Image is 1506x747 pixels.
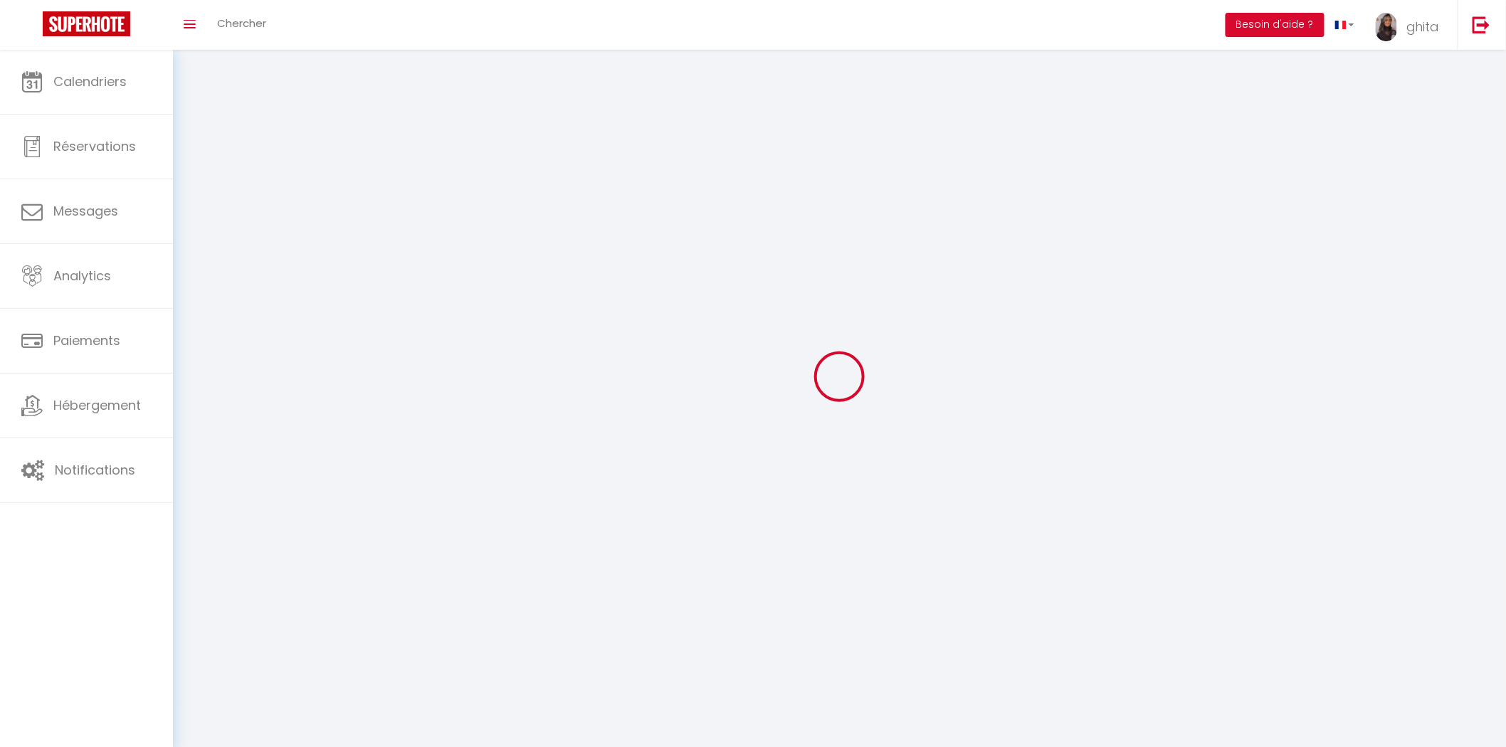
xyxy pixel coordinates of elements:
span: Chercher [217,16,266,31]
span: Notifications [55,461,135,479]
button: Besoin d'aide ? [1226,13,1325,37]
span: Hébergement [53,396,141,414]
span: Analytics [53,267,111,285]
img: ... [1376,13,1397,41]
span: Réservations [53,137,136,155]
span: Messages [53,202,118,220]
img: logout [1473,16,1490,33]
span: Paiements [53,332,120,349]
span: Calendriers [53,73,127,90]
img: Super Booking [43,11,130,36]
span: ghita [1406,18,1440,36]
button: Ouvrir le widget de chat LiveChat [11,6,54,48]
